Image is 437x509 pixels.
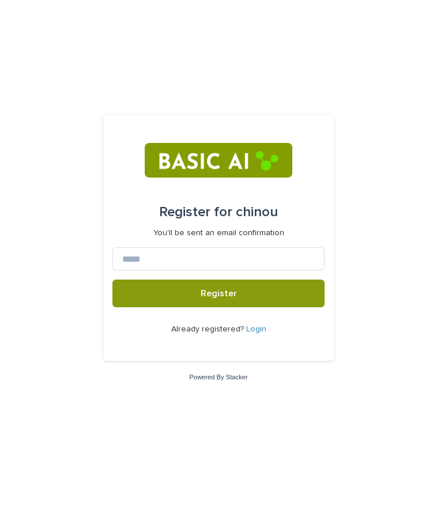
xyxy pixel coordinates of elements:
[189,374,247,380] a: Powered By Stacker
[112,280,325,307] button: Register
[171,325,246,333] span: Already registered?
[246,325,266,333] a: Login
[159,196,278,228] div: chinou
[145,143,292,178] img: RtIB8pj2QQiOZo6waziI
[159,205,232,219] span: Register for
[153,228,284,238] p: You'll be sent an email confirmation
[201,289,237,298] span: Register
